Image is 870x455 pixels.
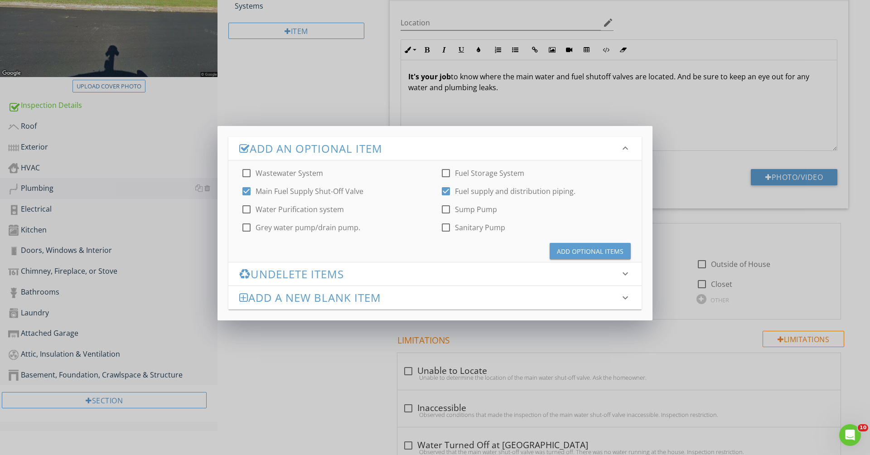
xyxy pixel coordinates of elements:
[239,268,620,280] h3: Undelete Items
[256,169,323,178] label: Wastewater System
[239,291,620,304] h3: Add a new Blank Item
[455,223,505,232] label: Sanitary Pump
[256,223,360,232] label: Grey water pump/drain pump.
[620,143,631,154] i: keyboard_arrow_down
[620,292,631,303] i: keyboard_arrow_down
[256,187,363,196] label: Main Fuel Supply Shut-Off Valve
[239,142,620,155] h3: Add an Optional Item
[620,268,631,279] i: keyboard_arrow_down
[455,205,497,214] label: Sump Pump
[557,247,623,256] div: Add Optional Items
[839,424,861,446] iframe: Intercom live chat
[858,424,868,431] span: 10
[550,243,631,259] button: Add Optional Items
[455,169,524,178] label: Fuel Storage System
[455,187,575,196] label: Fuel supply and distribution piping.
[256,205,344,214] label: Water Purification system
